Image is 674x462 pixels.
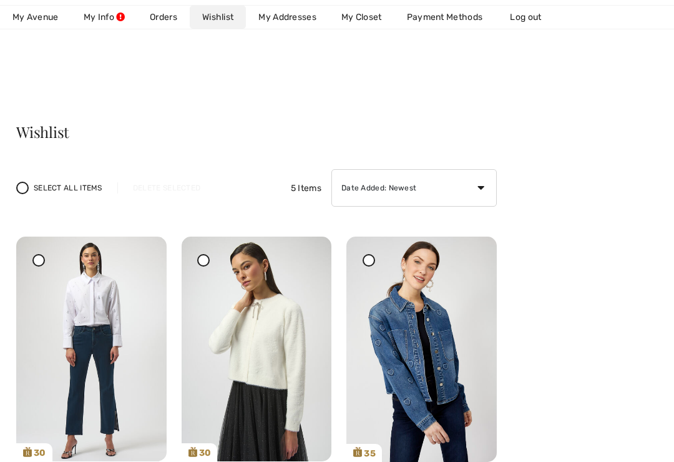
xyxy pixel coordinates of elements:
span: My Avenue [12,11,59,24]
a: Log out [497,6,566,29]
span: Select All Items [34,182,102,194]
a: 30 [16,237,167,461]
span: 5 Items [291,182,321,195]
a: 35 [346,237,497,462]
a: 30 [182,237,332,461]
img: frank-lyman-jackets-blazers-blue_253708_2_7e69_search.jpg [346,237,497,462]
a: Wishlist [190,6,246,29]
div: Delete Selected [117,182,216,194]
a: Payment Methods [394,6,496,29]
h3: Wishlist [16,124,497,139]
img: joseph-ribkoff-pants-dark-denim-blue_254917a_2_5843_search.jpg [16,237,167,461]
a: My Closet [329,6,394,29]
a: My Addresses [246,6,329,29]
img: joseph-ribkoff-tops-winter-white_254955b_2_eb68_search.jpg [182,237,332,461]
a: My Info [71,6,137,29]
a: Orders [137,6,190,29]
